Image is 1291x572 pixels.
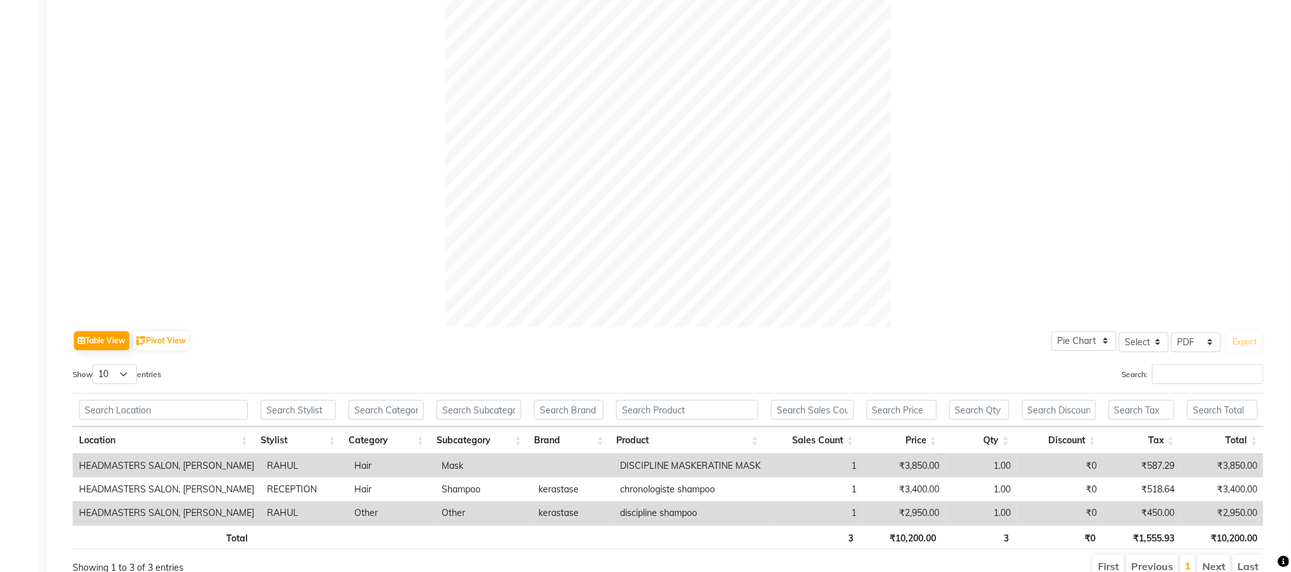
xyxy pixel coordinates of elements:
th: Brand: activate to sort column ascending [528,427,610,454]
td: ₹3,850.00 [1181,454,1264,478]
th: Tax: activate to sort column ascending [1102,427,1181,454]
button: Export [1227,331,1262,353]
td: HEADMASTERS SALON, [PERSON_NAME] [73,501,261,525]
td: ₹518.64 [1103,478,1181,501]
td: ₹587.29 [1103,454,1181,478]
a: 1 [1185,559,1191,572]
th: Location: activate to sort column ascending [73,427,254,454]
th: 3 [765,525,860,550]
td: ₹3,400.00 [1181,478,1264,501]
input: Search Tax [1109,400,1174,420]
td: DISCIPLINE MASKERATINE MASK [614,454,768,478]
td: 1.00 [946,501,1017,525]
input: Search Product [616,400,758,420]
label: Show entries [73,364,161,384]
td: RAHUL [261,501,348,525]
label: Search: [1122,364,1264,384]
th: Total [73,525,254,550]
td: 1 [768,454,863,478]
button: Table View [74,331,129,350]
button: Pivot View [133,331,189,350]
input: Search Subcategory [436,400,521,420]
th: Subcategory: activate to sort column ascending [430,427,528,454]
th: Qty: activate to sort column ascending [943,427,1016,454]
td: ₹0 [1017,478,1103,501]
td: 1.00 [946,454,1017,478]
th: Stylist: activate to sort column ascending [254,427,342,454]
td: HEADMASTERS SALON, [PERSON_NAME] [73,478,261,501]
td: HEADMASTERS SALON, [PERSON_NAME] [73,454,261,478]
input: Search Category [349,400,424,420]
th: ₹10,200.00 [1181,525,1264,550]
td: RECEPTION [261,478,348,501]
td: discipline shampoo [614,501,768,525]
th: 3 [943,525,1016,550]
input: Search Sales Count [771,400,853,420]
td: ₹2,950.00 [863,501,946,525]
input: Search Price [867,400,937,420]
input: Search Total [1187,400,1257,420]
td: RAHUL [261,454,348,478]
td: chronologiste shampoo [614,478,768,501]
td: 1 [768,478,863,501]
td: Mask [435,454,532,478]
th: Sales Count: activate to sort column ascending [765,427,860,454]
img: pivot.png [136,336,146,346]
th: Total: activate to sort column ascending [1181,427,1264,454]
td: ₹3,400.00 [863,478,946,501]
td: ₹0 [1017,501,1103,525]
td: ₹450.00 [1103,501,1181,525]
td: 1.00 [946,478,1017,501]
input: Search Qty [949,400,1009,420]
td: kerastase [533,501,614,525]
th: Price: activate to sort column ascending [860,427,943,454]
td: ₹3,850.00 [863,454,946,478]
th: ₹10,200.00 [860,525,943,550]
td: Shampoo [435,478,532,501]
select: Showentries [92,364,137,384]
td: Hair [348,454,435,478]
td: Other [348,501,435,525]
th: ₹0 [1016,525,1102,550]
input: Search Brand [534,400,603,420]
input: Search: [1152,364,1264,384]
td: ₹0 [1017,454,1103,478]
td: Hair [348,478,435,501]
th: Category: activate to sort column ascending [342,427,430,454]
input: Search Discount [1022,400,1096,420]
th: Product: activate to sort column ascending [610,427,765,454]
td: Other [435,501,532,525]
input: Search Stylist [261,400,336,420]
input: Search Location [79,400,248,420]
td: ₹2,950.00 [1181,501,1264,525]
td: 1 [768,501,863,525]
th: ₹1,555.93 [1102,525,1181,550]
td: kerastase [533,478,614,501]
th: Discount: activate to sort column ascending [1016,427,1102,454]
